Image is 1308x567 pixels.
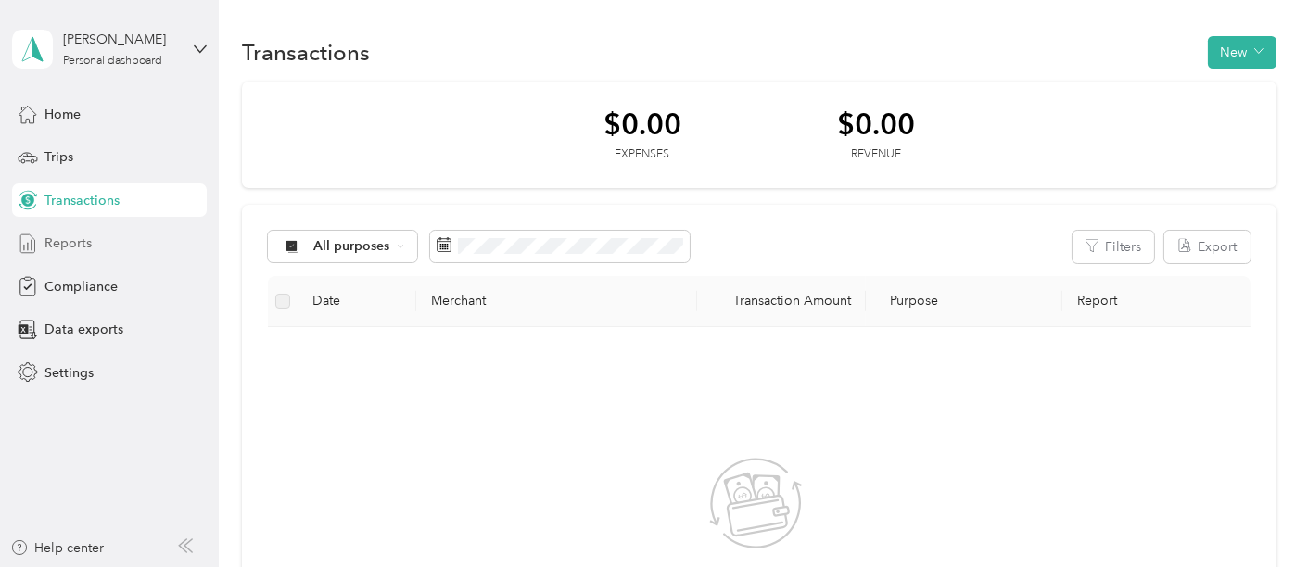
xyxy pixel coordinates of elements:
[63,56,162,67] div: Personal dashboard
[837,146,915,163] div: Revenue
[837,107,915,140] div: $0.00
[44,191,120,210] span: Transactions
[881,293,939,309] span: Purpose
[603,107,681,140] div: $0.00
[1208,36,1276,69] button: New
[44,105,81,124] span: Home
[44,277,118,296] span: Compliance
[44,363,94,383] span: Settings
[1062,276,1250,327] th: Report
[697,276,866,327] th: Transaction Amount
[63,30,179,49] div: [PERSON_NAME]
[603,146,681,163] div: Expenses
[44,147,73,167] span: Trips
[242,43,370,62] h1: Transactions
[313,240,390,253] span: All purposes
[44,233,92,253] span: Reports
[1204,463,1308,567] iframe: Everlance-gr Chat Button Frame
[298,276,415,327] th: Date
[1164,231,1251,263] button: Export
[416,276,697,327] th: Merchant
[44,320,123,339] span: Data exports
[1073,231,1154,263] button: Filters
[10,538,105,558] button: Help center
